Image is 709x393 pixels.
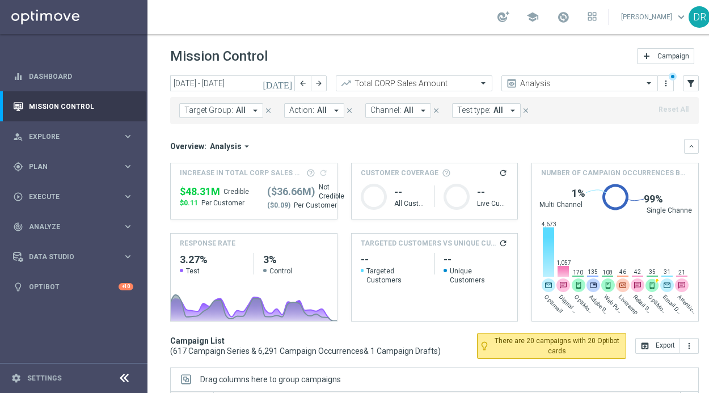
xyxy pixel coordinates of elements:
[684,139,699,154] button: keyboard_arrow_down
[477,199,508,208] p: Live Customers
[210,141,242,151] span: Analysis
[602,293,625,316] span: Web Push Notifications
[457,105,491,115] span: Test type:
[12,162,134,171] div: gps_fixed Plan keyboard_arrow_right
[645,278,659,292] img: push-trigger.svg
[499,239,508,248] i: refresh
[180,253,244,267] h2: 3.27%
[493,105,503,115] span: All
[558,293,580,316] span: Digital SMS marketing
[119,283,133,290] div: +10
[637,48,694,64] button: add Campaign
[616,278,630,292] div: Liveramp
[29,193,123,200] span: Execute
[676,293,699,316] span: Attentive SMS
[539,200,583,209] span: Multi Channel
[661,79,670,88] i: more_vert
[640,341,649,350] i: open_in_browser
[13,222,23,232] i: track_changes
[617,293,640,316] span: Liveramp
[364,346,369,356] span: &
[601,278,615,292] img: push.svg
[521,104,531,117] button: close
[206,141,255,151] button: Analysis arrow_drop_down
[686,78,696,88] i: filter_alt
[526,11,539,23] span: school
[586,278,600,292] img: webPush.svg
[180,168,303,178] span: Increase In Total CORP Sales Amount
[319,183,344,201] span: Not Credible
[29,253,123,260] span: Data Studio
[635,341,699,350] multiple-options-button: Export to CSV
[13,272,133,302] div: Optibot
[299,79,307,87] i: arrow_back
[12,72,134,81] button: equalizer Dashboard
[29,272,119,302] a: Optibot
[687,142,695,150] i: keyboard_arrow_down
[588,293,610,316] span: Adobe SFTP Prod
[331,105,341,116] i: arrow_drop_down
[646,268,659,276] span: 35
[642,52,651,61] i: add
[675,11,687,23] span: keyboard_arrow_down
[179,103,263,118] button: Target Group: All arrow_drop_down
[269,267,292,276] span: Control
[669,73,677,81] div: There are unsaved changes
[617,268,629,276] span: 46
[29,133,123,140] span: Explore
[250,105,260,116] i: arrow_drop_down
[394,185,425,199] h1: --
[635,338,680,354] button: open_in_browser Export
[647,293,669,316] span: OptiMobile In-App
[12,132,134,141] button: person_search Explore keyboard_arrow_right
[29,61,133,91] a: Dashboard
[586,278,600,292] div: Adobe SFTP Prod
[522,107,530,115] i: close
[683,75,699,91] button: filter_alt
[12,222,134,231] button: track_changes Analyze keyboard_arrow_right
[289,105,314,115] span: Action:
[123,221,133,232] i: keyboard_arrow_right
[680,338,699,354] button: more_vert
[184,105,233,115] span: Target Group:
[345,107,353,115] i: close
[12,252,134,261] div: Data Studio keyboard_arrow_right
[685,341,694,350] i: more_vert
[170,75,295,91] input: Select date range
[418,105,428,116] i: arrow_drop_down
[616,278,630,292] img: paidAd.svg
[13,222,123,232] div: Analyze
[543,293,565,316] span: Optimail
[29,223,123,230] span: Analyze
[370,346,438,356] span: 1 Campaign Drafts
[361,168,438,178] span: Customer Coverage
[431,104,441,117] button: close
[236,105,246,115] span: All
[12,192,134,201] button: play_circle_outline Execute keyboard_arrow_right
[261,75,295,92] button: [DATE]
[661,268,673,276] span: 31
[361,253,425,267] h2: empty
[13,132,123,142] div: Explore
[311,75,327,91] button: arrow_forward
[586,268,599,276] span: 135
[632,293,655,316] span: Retail SMS marketing
[432,107,440,115] i: close
[660,77,672,90] button: more_vert
[340,78,352,89] i: trending_up
[11,373,22,383] i: settings
[267,201,290,210] span: ($0.09)
[631,278,644,292] div: Retail SMS marketing
[336,75,492,91] ng-select: Total CORP Sales Amount
[13,61,133,91] div: Dashboard
[123,191,133,202] i: keyboard_arrow_right
[542,278,555,292] img: email.svg
[13,162,123,172] div: Plan
[186,267,200,276] span: Test
[263,104,273,117] button: close
[12,102,134,111] div: Mission Control
[12,282,134,291] button: lightbulb Optibot +10
[572,293,595,316] span: OptiMobile Push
